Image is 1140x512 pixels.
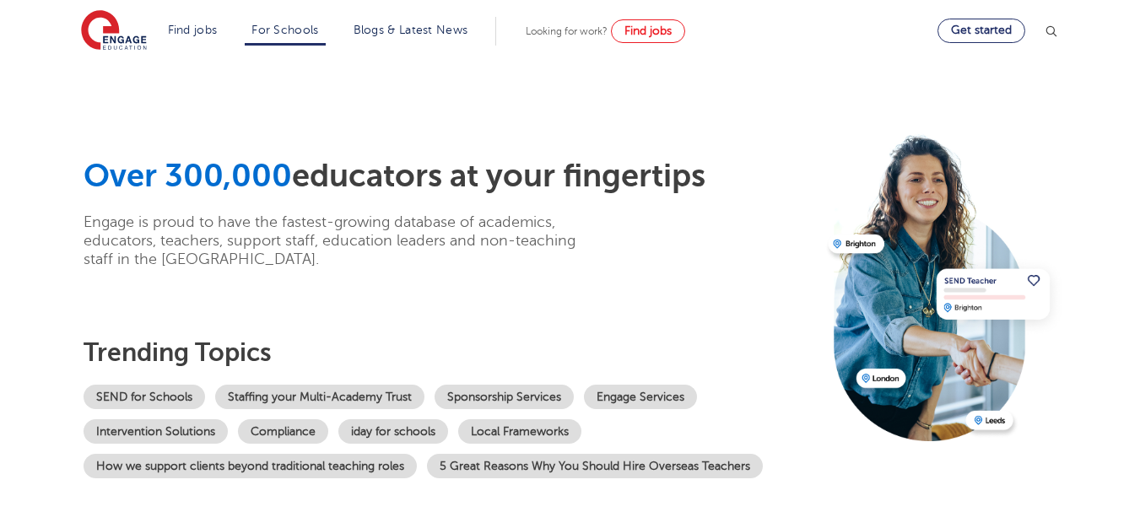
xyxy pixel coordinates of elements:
a: 5 Great Reasons Why You Should Hire Overseas Teachers [427,454,763,478]
h3: Trending topics [84,337,816,368]
span: Looking for work? [526,25,608,37]
a: Sponsorship Services [435,385,574,409]
a: Local Frameworks [458,419,581,444]
a: SEND for Schools [84,385,205,409]
a: Compliance [238,419,328,444]
span: Find jobs [624,24,672,37]
p: Engage is proud to have the fastest-growing database of academics, educators, teachers, support s... [84,213,602,268]
a: Find jobs [168,24,218,36]
a: Find jobs [611,19,685,43]
a: Blogs & Latest News [354,24,468,36]
a: Get started [937,19,1025,43]
a: For Schools [251,24,318,36]
span: Over 300,000 [84,158,292,194]
a: iday for schools [338,419,448,444]
h1: educators at your fingertips [84,157,816,196]
img: Engage Education [81,10,147,52]
a: Engage Services [584,385,697,409]
a: Staffing your Multi-Academy Trust [215,385,424,409]
a: Intervention Solutions [84,419,228,444]
a: How we support clients beyond traditional teaching roles [84,454,417,478]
